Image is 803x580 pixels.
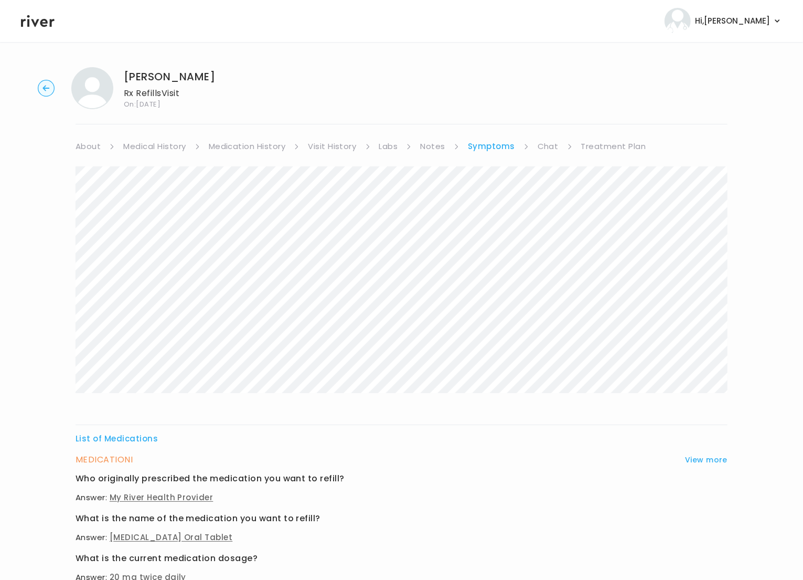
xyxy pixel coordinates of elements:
[379,139,398,154] a: Labs
[695,14,770,28] span: Hi, [PERSON_NAME]
[76,139,101,154] a: About
[76,490,727,505] p: Answer:
[124,69,215,84] h1: [PERSON_NAME]
[76,511,727,526] h3: What is the name of the medication you want to refill?
[665,8,691,34] img: user avatar
[538,139,559,154] a: Chat
[124,101,215,108] span: On: [DATE]
[209,139,286,154] a: Medication History
[76,471,727,486] h3: Who originally prescribed the medication you want to refill?
[123,139,186,154] a: Medical History
[110,492,213,503] span: My River Health Provider
[76,530,727,545] p: Answer:
[685,454,727,466] button: View more
[468,139,515,154] a: Symptoms
[420,139,445,154] a: Notes
[308,139,356,154] a: Visit History
[76,551,727,566] h3: What is the current medication dosage?
[110,532,232,543] span: [MEDICAL_DATA] Oral Tablet
[76,452,133,467] h3: MEDICATION I
[581,139,646,154] a: Treatment Plan
[76,431,727,446] h3: List of Medications
[124,86,215,101] p: Rx Refills Visit
[665,8,782,34] button: user avatarHi,[PERSON_NAME]
[71,67,113,109] img: Gregory Bechtle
